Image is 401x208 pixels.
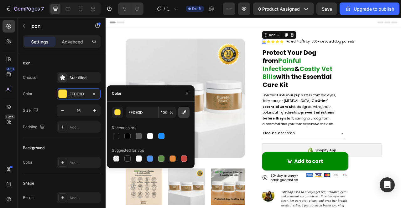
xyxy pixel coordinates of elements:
p: Don’t wait until your pup suffers from red eyes, itchy ears, or [MEDICAL_DATA]. Our is designed w... [200,95,299,139]
div: Icon [23,60,30,66]
span: Infections [200,60,240,71]
div: Upgrade to publish [345,6,394,12]
div: Recent colors [112,125,136,131]
div: Add to cart [240,179,277,187]
div: Add... [70,124,99,130]
span: 0 product assigned [258,6,300,12]
div: Color [112,91,122,96]
p: Product Description [200,144,240,151]
p: Settings [31,38,49,45]
span: Draft [192,6,201,12]
div: Border [23,195,35,200]
div: Background [23,145,44,151]
div: Beta [5,114,15,119]
div: 450 [6,67,15,72]
div: Shape [23,180,34,186]
p: Advanced [62,38,83,45]
div: Add... [70,160,99,165]
input: Eg: FFFFFF [126,107,158,118]
div: Undo/Redo [118,3,143,15]
img: gempages_580835301836980819-9ca40f62-11f2-4203-8551-bf677316f877.png [289,198,297,203]
button: Save [316,3,337,15]
div: Size [23,106,39,115]
span: [PERSON_NAME] [166,6,171,12]
div: Color [23,91,33,97]
img: gempages_580835301836980819-ca456d85-187e-41ba-9112-1fb7bbbf6926.png [278,198,286,203]
span: Costly Vet Bills [200,60,288,81]
img: gempages_580835301836980819-f3e86c7a-e33a-426b-8fff-bb18121e9f77.png [267,198,275,203]
img: gempages_580835301836980819-eada7327-e9bd-406a-a79e-bc2d99235917.png [300,198,308,203]
h2: Protect Your Dog from & with the Essential Care Kit [199,39,309,92]
button: 0 product assigned [253,3,314,15]
span: % [169,110,173,115]
span: Painful [220,49,249,60]
div: Padding [23,123,46,131]
p: Icon [30,22,84,30]
strong: 3-in-1 Essential Care Kit [200,103,283,116]
div: Suggested for you [112,148,144,153]
button: 7 [3,3,47,15]
div: FFDE3D [70,91,88,97]
div: Open Intercom Messenger [380,177,395,192]
button: Upgrade to publish [340,3,399,15]
iframe: Design area [106,18,401,208]
div: Add... [70,195,99,201]
div: Shopify App [267,165,294,173]
img: gempages_580835301836980819-f351447b-bf7e-4093-bd5d-eae4181f852a.png [255,198,263,203]
div: Color [23,160,33,165]
div: Choose [23,75,36,80]
p: Rated 4.8/5 by 1000+ devoted dog parents [230,28,317,34]
p: 7 [41,5,44,13]
div: Star filled [70,75,99,81]
span: / [164,6,165,12]
span: Save [322,6,332,12]
button: Add to cart [199,171,309,195]
strong: prevent infections before they start [200,118,290,131]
